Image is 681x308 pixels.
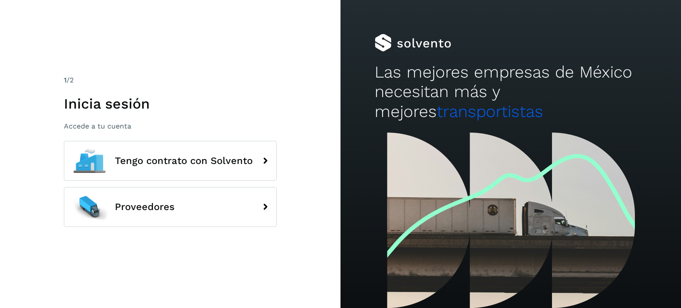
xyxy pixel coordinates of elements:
[437,102,543,121] span: transportistas
[64,95,277,112] h1: Inicia sesión
[64,76,67,84] span: 1
[64,141,277,181] button: Tengo contrato con Solvento
[64,75,277,86] div: /2
[375,62,647,121] h2: Las mejores empresas de México necesitan más y mejores
[64,187,277,227] button: Proveedores
[115,156,253,166] span: Tengo contrato con Solvento
[115,202,175,212] span: Proveedores
[64,122,277,130] p: Accede a tu cuenta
